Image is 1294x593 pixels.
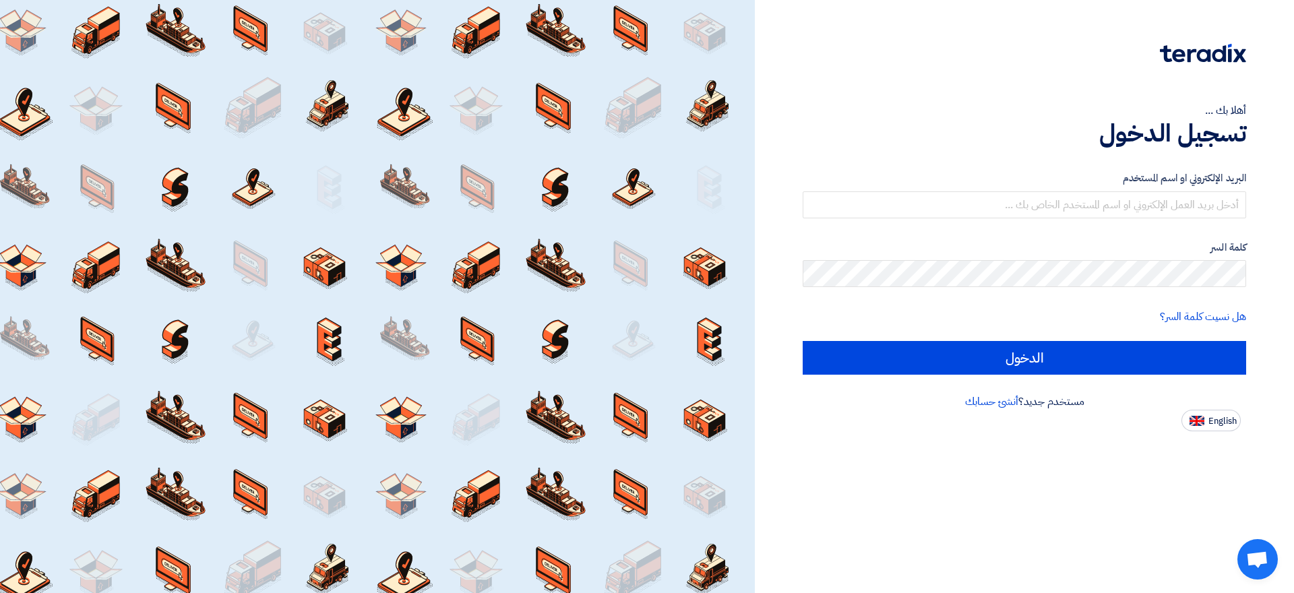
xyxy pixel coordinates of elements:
[803,170,1246,186] label: البريد الإلكتروني او اسم المستخدم
[1160,44,1246,63] img: Teradix logo
[803,341,1246,375] input: الدخول
[1208,416,1237,426] span: English
[803,191,1246,218] input: أدخل بريد العمل الإلكتروني او اسم المستخدم الخاص بك ...
[965,394,1018,410] a: أنشئ حسابك
[803,240,1246,255] label: كلمة السر
[1160,309,1246,325] a: هل نسيت كلمة السر؟
[803,119,1246,148] h1: تسجيل الدخول
[803,394,1246,410] div: مستخدم جديد؟
[1181,410,1241,431] button: English
[1237,539,1278,580] a: Open chat
[803,102,1246,119] div: أهلا بك ...
[1190,416,1204,426] img: en-US.png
